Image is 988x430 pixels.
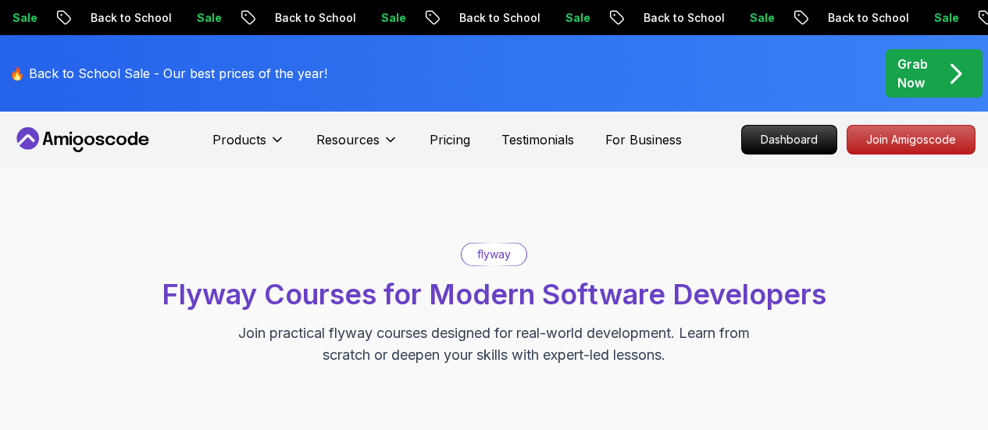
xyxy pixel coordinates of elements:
[359,10,409,26] p: Sale
[847,125,976,155] a: Join Amigoscode
[477,247,511,262] p: flyway
[912,10,962,26] p: Sale
[316,130,398,162] button: Resources
[212,130,285,162] button: Products
[175,10,225,26] p: Sale
[9,64,327,83] p: 🔥 Back to School Sale - Our best prices of the year!
[232,322,757,366] p: Join practical flyway courses designed for real-world development. Learn from scratch or deepen y...
[544,10,594,26] p: Sale
[806,10,912,26] p: Back to School
[622,10,728,26] p: Back to School
[69,10,175,26] p: Back to School
[897,55,928,92] p: Grab Now
[430,130,470,149] a: Pricing
[437,10,544,26] p: Back to School
[316,130,380,149] p: Resources
[742,126,836,154] p: Dashboard
[162,277,826,311] span: Flyway Courses for Modern Software Developers
[728,10,778,26] p: Sale
[847,126,975,154] p: Join Amigoscode
[212,130,266,149] p: Products
[741,125,837,155] a: Dashboard
[501,130,574,149] a: Testimonials
[253,10,359,26] p: Back to School
[605,130,682,149] a: For Business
